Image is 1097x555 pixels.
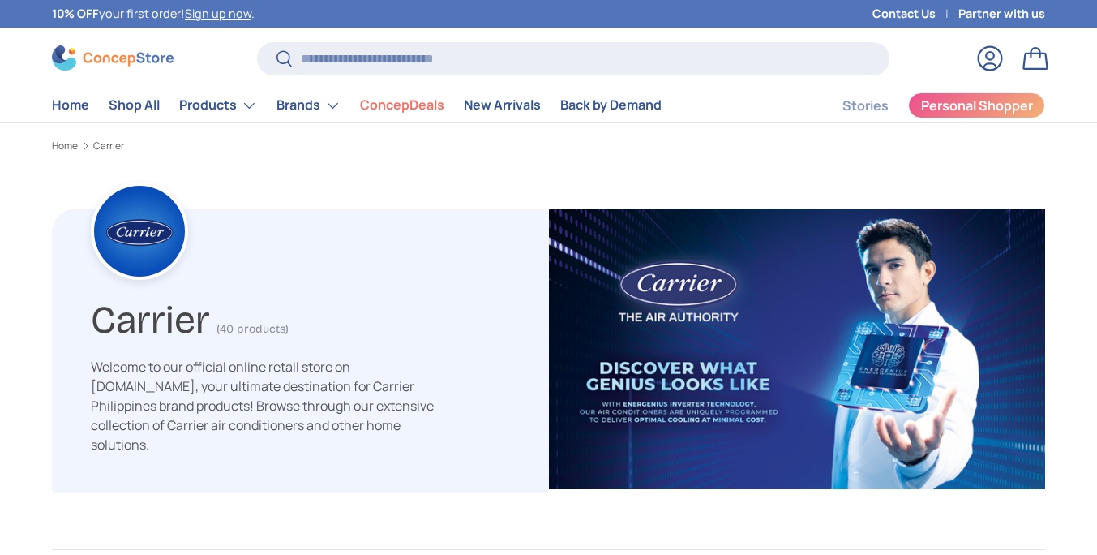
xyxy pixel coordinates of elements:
nav: Secondary [803,89,1045,122]
img: ConcepStore [52,45,174,71]
p: your first order! . [52,5,255,23]
a: Stories [842,90,889,122]
a: Home [52,89,89,121]
a: Partner with us [958,5,1045,23]
a: Shop All [109,89,160,121]
summary: Products [169,89,267,122]
summary: Brands [267,89,350,122]
a: Personal Shopper [908,92,1045,118]
img: carrier-banner-image-concepstore [549,209,1046,489]
span: Personal Shopper [921,99,1033,112]
a: Home [52,141,78,151]
a: Back by Demand [560,89,662,121]
a: New Arrivals [464,89,541,121]
strong: 10% OFF [52,6,99,21]
h1: Carrier [91,290,210,343]
a: Contact Us [872,5,958,23]
span: (40 products) [216,322,289,336]
a: ConcepDeals [360,89,444,121]
p: Welcome to our official online retail store on [DOMAIN_NAME], your ultimate destination for Carri... [91,357,458,454]
nav: Breadcrumbs [52,139,1045,153]
a: Sign up now [185,6,251,21]
a: Carrier [93,141,124,151]
nav: Primary [52,89,662,122]
a: Products [179,89,257,122]
a: Brands [276,89,341,122]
